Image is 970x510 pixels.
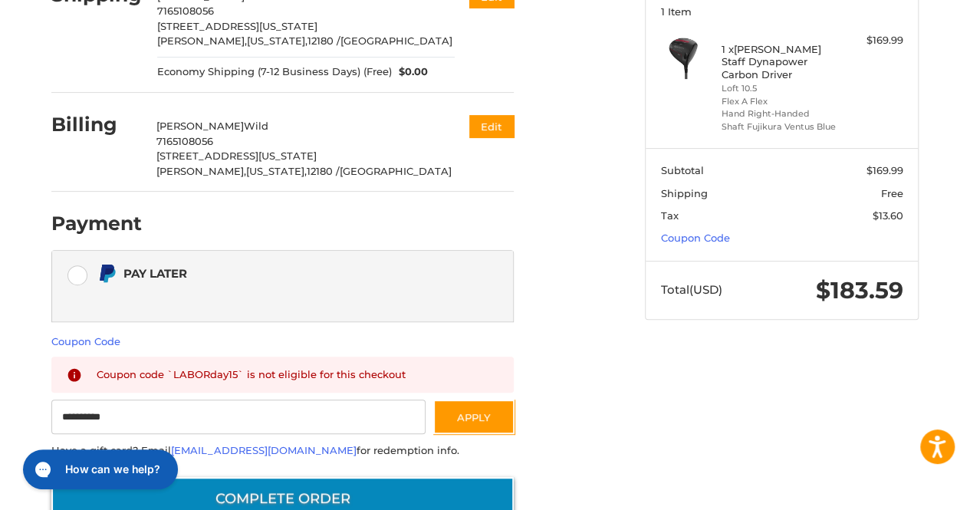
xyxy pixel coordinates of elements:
[97,290,418,303] iframe: PayPal Message 1
[15,444,182,495] iframe: Gorgias live chat messenger
[340,35,452,47] span: [GEOGRAPHIC_DATA]
[157,5,214,17] span: 7165108056
[171,444,357,456] a: [EMAIL_ADDRESS][DOMAIN_NAME]
[722,43,839,81] h4: 1 x [PERSON_NAME] Staff Dynapower Carbon Driver
[307,165,340,177] span: 12180 /
[51,113,141,137] h2: Billing
[866,164,903,176] span: $169.99
[157,20,317,32] span: [STREET_ADDRESS][US_STATE]
[661,282,722,297] span: Total (USD)
[247,35,307,47] span: [US_STATE],
[246,165,307,177] span: [US_STATE],
[156,120,244,132] span: [PERSON_NAME]
[156,165,246,177] span: [PERSON_NAME],
[722,95,839,108] li: Flex A Flex
[244,120,268,132] span: Wild
[469,115,514,137] button: Edit
[97,264,117,283] img: Pay Later icon
[51,335,120,347] a: Coupon Code
[307,35,340,47] span: 12180 /
[722,120,839,133] li: Shaft Fujikura Ventus Blue
[661,5,903,18] h3: 1 Item
[123,261,417,286] div: Pay Later
[661,209,679,222] span: Tax
[881,187,903,199] span: Free
[51,400,426,434] input: Gift Certificate or Coupon Code
[340,165,452,177] span: [GEOGRAPHIC_DATA]
[722,82,839,95] li: Loft 10.5
[873,209,903,222] span: $13.60
[661,187,708,199] span: Shipping
[722,107,839,120] li: Hand Right-Handed
[392,64,429,80] span: $0.00
[156,150,317,162] span: [STREET_ADDRESS][US_STATE]
[433,400,515,434] button: Apply
[156,135,213,147] span: 7165108056
[51,212,142,235] h2: Payment
[816,276,903,304] span: $183.59
[51,443,514,459] div: Have a gift card? Email for redemption info.
[843,33,903,48] div: $169.99
[661,164,704,176] span: Subtotal
[157,35,247,47] span: [PERSON_NAME],
[157,64,392,80] span: Economy Shipping (7-12 Business Days) (Free)
[661,232,730,244] a: Coupon Code
[97,367,499,383] div: Coupon code `LABORday15` is not eligible for this checkout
